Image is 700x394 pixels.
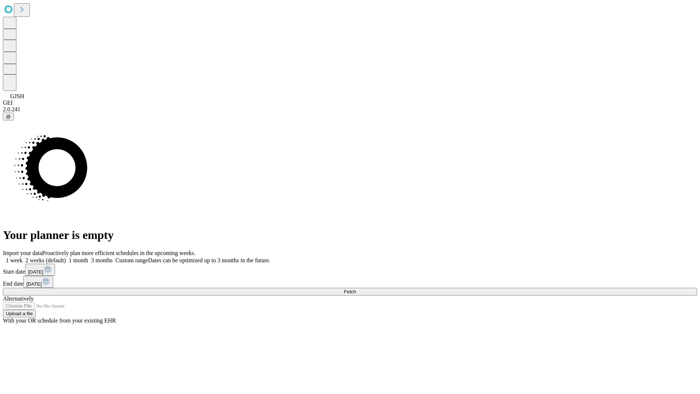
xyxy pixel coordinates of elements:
button: [DATE] [23,276,53,288]
button: [DATE] [25,264,55,276]
span: Custom range [116,257,148,263]
span: Alternatively [3,295,34,302]
span: With your OR schedule from your existing EHR [3,317,116,324]
span: 2 weeks (default) [26,257,66,263]
button: Fetch [3,288,697,295]
span: Import your data [3,250,42,256]
span: [DATE] [28,269,43,275]
span: Fetch [344,289,356,294]
span: GJSH [10,93,24,99]
button: @ [3,113,14,120]
span: Dates can be optimized up to 3 months in the future. [148,257,270,263]
span: 1 week [6,257,23,263]
button: Upload a file [3,310,36,317]
div: GEI [3,100,697,106]
h1: Your planner is empty [3,228,697,242]
span: Proactively plan more efficient schedules in the upcoming weeks. [42,250,195,256]
span: @ [6,114,11,119]
div: 2.0.241 [3,106,697,113]
span: 3 months [91,257,113,263]
span: [DATE] [26,281,42,287]
span: 1 month [69,257,88,263]
div: End date [3,276,697,288]
div: Start date [3,264,697,276]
